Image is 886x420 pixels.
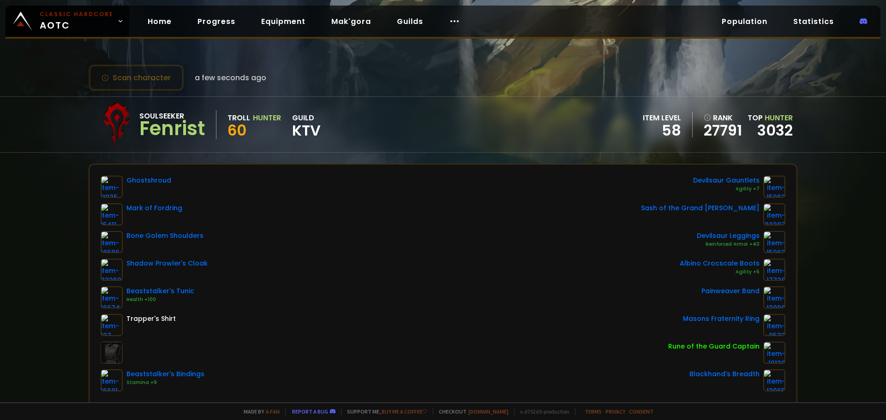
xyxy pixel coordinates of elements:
span: Hunter [765,112,793,123]
span: Checkout [433,408,509,415]
div: Devilsaur Gauntlets [693,176,760,185]
a: Progress [190,12,243,31]
div: Beaststalker's Bindings [126,369,204,379]
img: item-22269 [101,259,123,281]
div: Masons Fraternity Ring [683,314,760,324]
div: Agility +7 [693,185,760,193]
small: Classic Hardcore [40,10,114,18]
div: 58 [643,124,681,137]
img: item-22207 [763,203,785,225]
img: item-19120 [763,342,785,364]
div: Painweaver Band [701,286,760,296]
div: item level [643,112,681,124]
div: rank [704,112,742,124]
img: item-15063 [763,176,785,198]
a: Report a bug [292,408,328,415]
div: Albino Crocscale Boots [680,259,760,268]
img: item-15411 [101,203,123,225]
span: a few seconds ago [195,72,266,83]
span: 60 [227,120,246,141]
img: item-13965 [763,369,785,391]
div: Top [748,112,793,124]
div: Sash of the Grand [PERSON_NAME] [641,203,760,213]
div: Fenrist [139,122,205,136]
span: KTV [292,124,321,137]
div: Soulseeker [139,110,205,122]
a: Terms [585,408,602,415]
span: Made by [238,408,280,415]
div: Shadow Prowler's Cloak [126,259,208,268]
div: Bone Golem Shoulders [126,231,204,241]
div: Hunter [253,112,281,124]
a: Buy me a coffee [382,408,427,415]
a: Classic HardcoreAOTC [6,6,129,37]
img: item-16681 [101,369,123,391]
div: Agility +5 [680,268,760,276]
span: Support me, [341,408,427,415]
span: v. d752d5 - production [514,408,569,415]
div: Trapper's Shirt [126,314,176,324]
img: item-15062 [763,231,785,253]
div: Blackhand's Breadth [689,369,760,379]
div: Rune of the Guard Captain [668,342,760,351]
div: Mark of Fordring [126,203,182,213]
img: item-13098 [763,286,785,308]
a: 3032 [757,120,793,141]
img: item-18686 [101,231,123,253]
a: 27791 [704,124,742,137]
img: item-16674 [101,286,123,308]
a: Home [140,12,179,31]
a: Privacy [605,408,625,415]
a: Population [714,12,775,31]
div: Reinforced Armor +40 [697,241,760,248]
a: Equipment [254,12,313,31]
img: item-11925 [101,176,123,198]
span: AOTC [40,10,114,32]
img: item-17728 [763,259,785,281]
a: Guilds [389,12,431,31]
a: Mak'gora [324,12,378,31]
div: Devilsaur Leggings [697,231,760,241]
a: [DOMAIN_NAME] [468,408,509,415]
div: Troll [227,112,250,124]
div: Ghostshroud [126,176,171,185]
a: Statistics [786,12,841,31]
div: Beaststalker's Tunic [126,286,194,296]
img: item-9533 [763,314,785,336]
button: Scan character [89,65,184,91]
div: guild [292,112,321,137]
img: item-127 [101,314,123,336]
div: Health +100 [126,296,194,303]
div: Stamina +9 [126,379,204,386]
a: a fan [266,408,280,415]
a: Consent [629,408,653,415]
